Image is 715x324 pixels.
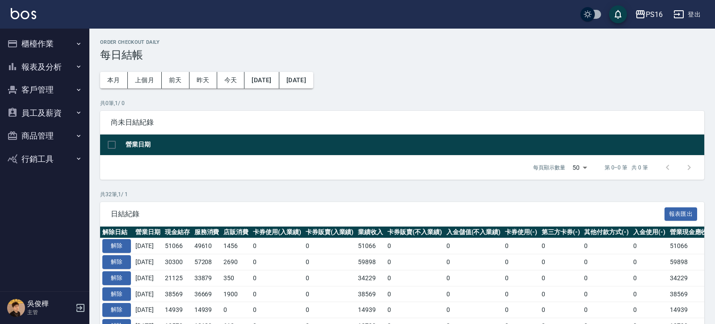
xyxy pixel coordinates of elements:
[503,227,539,238] th: 卡券使用(-)
[503,254,539,270] td: 0
[163,302,192,318] td: 14939
[192,238,222,254] td: 49610
[4,101,86,125] button: 員工及薪資
[503,238,539,254] td: 0
[668,238,710,254] td: 51066
[251,302,303,318] td: 0
[192,254,222,270] td: 57208
[670,6,704,23] button: 登出
[539,227,582,238] th: 第三方卡券(-)
[303,238,356,254] td: 0
[4,78,86,101] button: 客戶管理
[4,124,86,147] button: 商品管理
[356,227,385,238] th: 業績收入
[539,254,582,270] td: 0
[503,286,539,302] td: 0
[385,254,444,270] td: 0
[221,227,251,238] th: 店販消費
[303,286,356,302] td: 0
[668,270,710,286] td: 34229
[582,286,631,302] td: 0
[665,209,698,218] a: 報表匯出
[356,238,385,254] td: 51066
[244,72,279,88] button: [DATE]
[605,164,648,172] p: 第 0–0 筆 共 0 筆
[303,254,356,270] td: 0
[4,147,86,171] button: 行銷工具
[503,302,539,318] td: 0
[100,190,704,198] p: 共 32 筆, 1 / 1
[582,302,631,318] td: 0
[27,299,73,308] h5: 吳俊樺
[533,164,565,172] p: 每頁顯示數量
[192,227,222,238] th: 服務消費
[102,287,131,301] button: 解除
[539,302,582,318] td: 0
[7,299,25,317] img: Person
[356,270,385,286] td: 34229
[221,238,251,254] td: 1456
[631,254,668,270] td: 0
[668,254,710,270] td: 59898
[221,270,251,286] td: 350
[27,308,73,316] p: 主管
[385,227,444,238] th: 卡券販賣(不入業績)
[133,238,163,254] td: [DATE]
[356,254,385,270] td: 59898
[100,39,704,45] h2: Order checkout daily
[192,270,222,286] td: 33879
[631,5,666,24] button: PS16
[189,72,217,88] button: 昨天
[251,270,303,286] td: 0
[128,72,162,88] button: 上個月
[631,238,668,254] td: 0
[100,99,704,107] p: 共 0 筆, 1 / 0
[665,207,698,221] button: 報表匯出
[251,254,303,270] td: 0
[444,270,503,286] td: 0
[582,254,631,270] td: 0
[163,270,192,286] td: 21125
[385,238,444,254] td: 0
[100,227,133,238] th: 解除日結
[444,254,503,270] td: 0
[539,238,582,254] td: 0
[444,302,503,318] td: 0
[631,270,668,286] td: 0
[668,227,710,238] th: 營業現金應收
[385,270,444,286] td: 0
[303,270,356,286] td: 0
[279,72,313,88] button: [DATE]
[356,286,385,302] td: 38569
[192,286,222,302] td: 36669
[133,302,163,318] td: [DATE]
[221,286,251,302] td: 1900
[163,286,192,302] td: 38569
[102,271,131,285] button: 解除
[162,72,189,88] button: 前天
[111,118,694,127] span: 尚未日結紀錄
[133,286,163,302] td: [DATE]
[444,227,503,238] th: 入金儲值(不入業績)
[100,49,704,61] h3: 每日結帳
[631,302,668,318] td: 0
[251,227,303,238] th: 卡券使用(入業績)
[539,286,582,302] td: 0
[192,302,222,318] td: 14939
[646,9,663,20] div: PS16
[356,302,385,318] td: 14939
[303,302,356,318] td: 0
[569,156,590,180] div: 50
[4,32,86,55] button: 櫃檯作業
[582,270,631,286] td: 0
[4,55,86,79] button: 報表及分析
[100,72,128,88] button: 本月
[221,254,251,270] td: 2690
[503,270,539,286] td: 0
[102,303,131,317] button: 解除
[133,254,163,270] td: [DATE]
[303,227,356,238] th: 卡券販賣(入業績)
[609,5,627,23] button: save
[444,238,503,254] td: 0
[539,270,582,286] td: 0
